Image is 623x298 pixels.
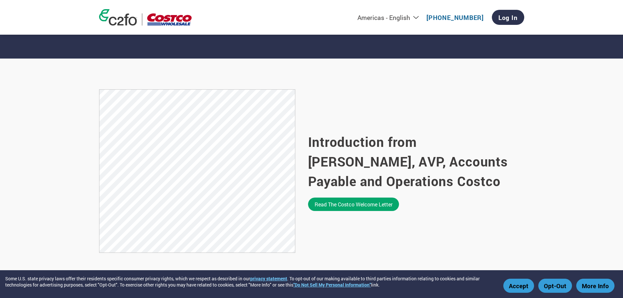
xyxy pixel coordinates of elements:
[308,198,399,211] a: Read the Costco welcome letter
[503,279,534,293] button: Accept
[576,279,614,293] button: More Info
[308,132,524,191] h2: Introduction from [PERSON_NAME], AVP, Accounts Payable and Operations Costco
[250,275,287,282] a: privacy statement
[147,13,192,26] img: Costco
[5,275,500,288] div: Some U.S. state privacy laws offer their residents specific consumer privacy rights, which we res...
[99,9,137,26] img: c2fo logo
[538,279,572,293] button: Opt-Out
[492,10,524,25] a: Log In
[426,13,484,22] a: [PHONE_NUMBER]
[293,282,371,288] a: "Do Not Sell My Personal Information"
